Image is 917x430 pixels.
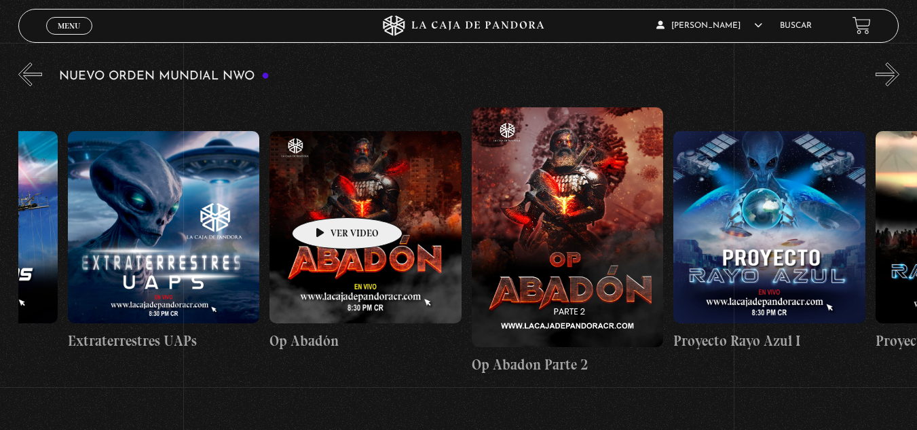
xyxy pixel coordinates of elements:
[68,96,260,386] a: Extraterrestres UAPs
[673,330,865,352] h4: Proyecto Rayo Azul I
[59,70,269,83] h3: Nuevo Orden Mundial NWO
[780,22,812,30] a: Buscar
[58,22,80,30] span: Menu
[472,354,664,376] h4: Op Abadon Parte 2
[53,33,85,42] span: Cerrar
[269,330,462,352] h4: Op Abadón
[673,96,865,386] a: Proyecto Rayo Azul I
[472,96,664,386] a: Op Abadon Parte 2
[18,62,42,86] button: Previous
[876,62,899,86] button: Next
[853,16,871,35] a: View your shopping cart
[656,22,762,30] span: [PERSON_NAME]
[68,330,260,352] h4: Extraterrestres UAPs
[269,96,462,386] a: Op Abadón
